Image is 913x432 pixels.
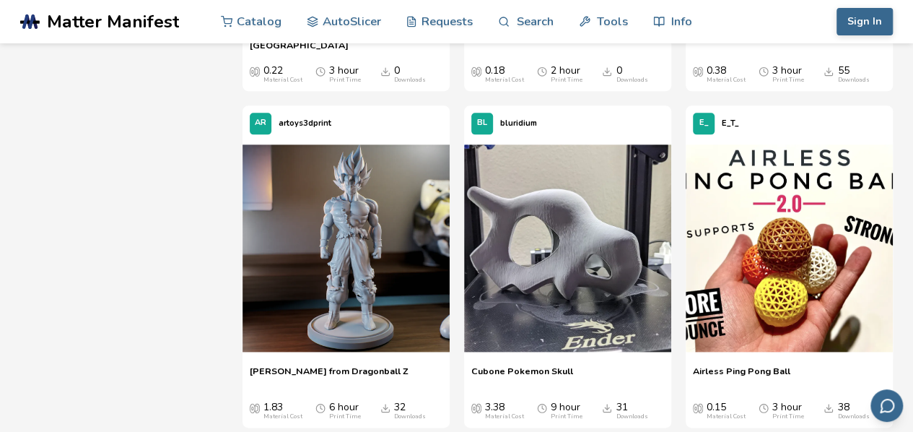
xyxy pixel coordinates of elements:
[616,77,647,84] div: Downloads
[772,413,804,420] div: Print Time
[693,366,790,387] a: Airless Ping Pong Ball
[837,77,869,84] div: Downloads
[551,402,582,420] div: 9 hour
[707,77,746,84] div: Material Cost
[693,65,703,77] span: Average Cost
[707,402,746,420] div: 0.15
[394,402,426,420] div: 32
[279,116,331,131] p: artoys3dprint
[394,413,426,420] div: Downloads
[477,118,487,128] span: BL
[329,77,361,84] div: Print Time
[329,413,361,420] div: Print Time
[699,118,709,128] span: E_
[693,402,703,413] span: Average Cost
[315,402,326,413] span: Average Print Time
[551,77,582,84] div: Print Time
[315,65,326,77] span: Average Print Time
[824,65,834,77] span: Downloads
[551,413,582,420] div: Print Time
[380,65,390,77] span: Downloads
[485,413,524,420] div: Material Cost
[250,366,409,387] a: [PERSON_NAME] from Dragonball Z
[471,366,573,387] a: Cubone Pokemon Skull
[263,65,302,84] div: 0.22
[602,402,612,413] span: Downloads
[471,65,481,77] span: Average Cost
[836,8,893,35] button: Sign In
[255,118,266,128] span: AR
[485,402,524,420] div: 3.38
[263,402,302,420] div: 1.83
[824,402,834,413] span: Downloads
[329,65,361,84] div: 3 hour
[394,77,426,84] div: Downloads
[707,65,746,84] div: 0.38
[485,65,524,84] div: 0.18
[329,402,361,420] div: 6 hour
[500,116,537,131] p: bluridium
[47,12,179,32] span: Matter Manifest
[250,65,260,77] span: Average Cost
[707,413,746,420] div: Material Cost
[616,413,647,420] div: Downloads
[870,389,903,422] button: Send feedback via email
[263,413,302,420] div: Material Cost
[772,65,804,84] div: 3 hour
[380,402,390,413] span: Downloads
[537,65,547,77] span: Average Print Time
[485,77,524,84] div: Material Cost
[394,65,426,84] div: 0
[263,77,302,84] div: Material Cost
[464,144,671,352] img: Cubone Pokemon Skull
[837,402,869,420] div: 38
[722,116,739,131] p: E_T_
[464,142,671,358] a: Cubone Pokemon Skull
[772,402,804,420] div: 3 hour
[837,65,869,84] div: 55
[837,413,869,420] div: Downloads
[616,402,647,420] div: 31
[537,402,547,413] span: Average Print Time
[602,65,612,77] span: Downloads
[616,65,647,84] div: 0
[551,65,582,84] div: 2 hour
[772,77,804,84] div: Print Time
[759,402,769,413] span: Average Print Time
[250,402,260,413] span: Average Cost
[759,65,769,77] span: Average Print Time
[471,402,481,413] span: Average Cost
